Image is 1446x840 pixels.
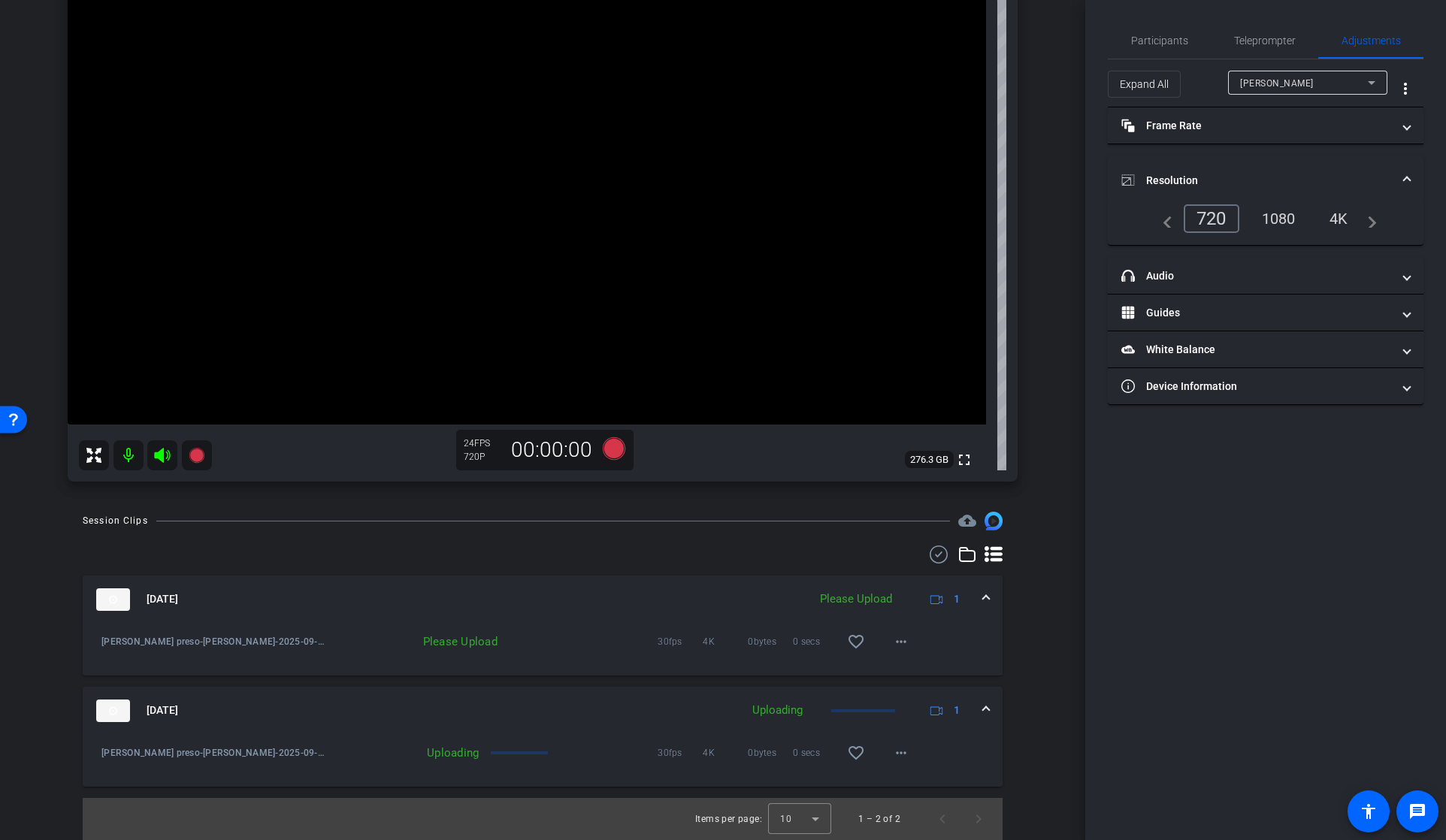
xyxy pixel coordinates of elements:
[1359,210,1377,228] mat-icon: navigate_next
[793,745,838,760] span: 0 secs
[1240,78,1314,89] span: [PERSON_NAME]
[101,634,327,649] span: [PERSON_NAME] preso-[PERSON_NAME]-2025-09-09-07-32-04-863-0
[703,745,748,760] span: 4K
[83,576,1003,624] mat-expansion-panel-header: thumb-nail[DATE]Please Upload1
[1121,379,1392,394] mat-panel-title: Device Information
[464,437,501,449] div: 24
[892,744,910,762] mat-icon: more_horiz
[1131,35,1188,46] span: Participants
[1120,70,1169,98] span: Expand All
[83,624,1003,675] div: thumb-nail[DATE]Please Upload1
[1108,156,1423,204] mat-expansion-panel-header: Resolution
[501,437,602,463] div: 00:00:00
[858,811,900,826] div: 1 – 2 of 2
[1396,80,1414,98] mat-icon: more_vert
[96,699,130,722] img: thumb-nail
[1108,331,1423,367] mat-expansion-panel-header: White Balance
[955,451,973,469] mat-icon: fullscreen
[1360,802,1378,820] mat-icon: accessibility
[474,438,490,449] span: FPS
[812,591,900,608] div: Please Upload
[1251,206,1307,231] div: 1080
[147,703,178,718] span: [DATE]
[83,513,148,528] div: Session Clips
[960,801,997,837] button: Next page
[1342,35,1401,46] span: Adjustments
[1108,368,1423,404] mat-expansion-panel-header: Device Information
[1387,71,1423,107] button: More Options for Adjustments Panel
[703,634,748,649] span: 4K
[101,745,327,760] span: [PERSON_NAME] preso-[PERSON_NAME]-2025-09-09-07-31-22-194-0
[464,451,501,463] div: 720P
[1108,258,1423,294] mat-expansion-panel-header: Audio
[924,801,960,837] button: Previous page
[892,633,910,651] mat-icon: more_horiz
[327,634,504,649] div: Please Upload
[954,703,960,718] span: 1
[1184,204,1239,233] div: 720
[1121,342,1392,358] mat-panel-title: White Balance
[83,687,1003,735] mat-expansion-panel-header: thumb-nail[DATE]Uploading1
[1108,204,1423,245] div: Resolution
[748,634,793,649] span: 0bytes
[695,811,762,826] div: Items per page:
[1121,173,1392,189] mat-panel-title: Resolution
[1408,802,1426,820] mat-icon: message
[748,745,793,760] span: 0bytes
[958,512,976,530] span: Destinations for your clips
[147,591,178,607] span: [DATE]
[847,633,865,651] mat-icon: favorite_border
[96,588,130,611] img: thumb-nail
[327,745,486,760] div: Uploading
[745,702,810,719] div: Uploading
[1234,35,1296,46] span: Teleprompter
[954,591,960,607] span: 1
[847,744,865,762] mat-icon: favorite_border
[958,512,976,530] mat-icon: cloud_upload
[985,512,1003,530] img: Session clips
[658,745,703,760] span: 30fps
[83,735,1003,787] div: thumb-nail[DATE]Uploading1
[1154,210,1172,228] mat-icon: navigate_before
[1108,295,1423,331] mat-expansion-panel-header: Guides
[1121,305,1392,321] mat-panel-title: Guides
[793,634,838,649] span: 0 secs
[905,451,954,469] span: 276.3 GB
[1108,71,1181,98] button: Expand All
[658,634,703,649] span: 30fps
[1121,118,1392,134] mat-panel-title: Frame Rate
[1121,268,1392,284] mat-panel-title: Audio
[1108,107,1423,144] mat-expansion-panel-header: Frame Rate
[1318,206,1360,231] div: 4K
